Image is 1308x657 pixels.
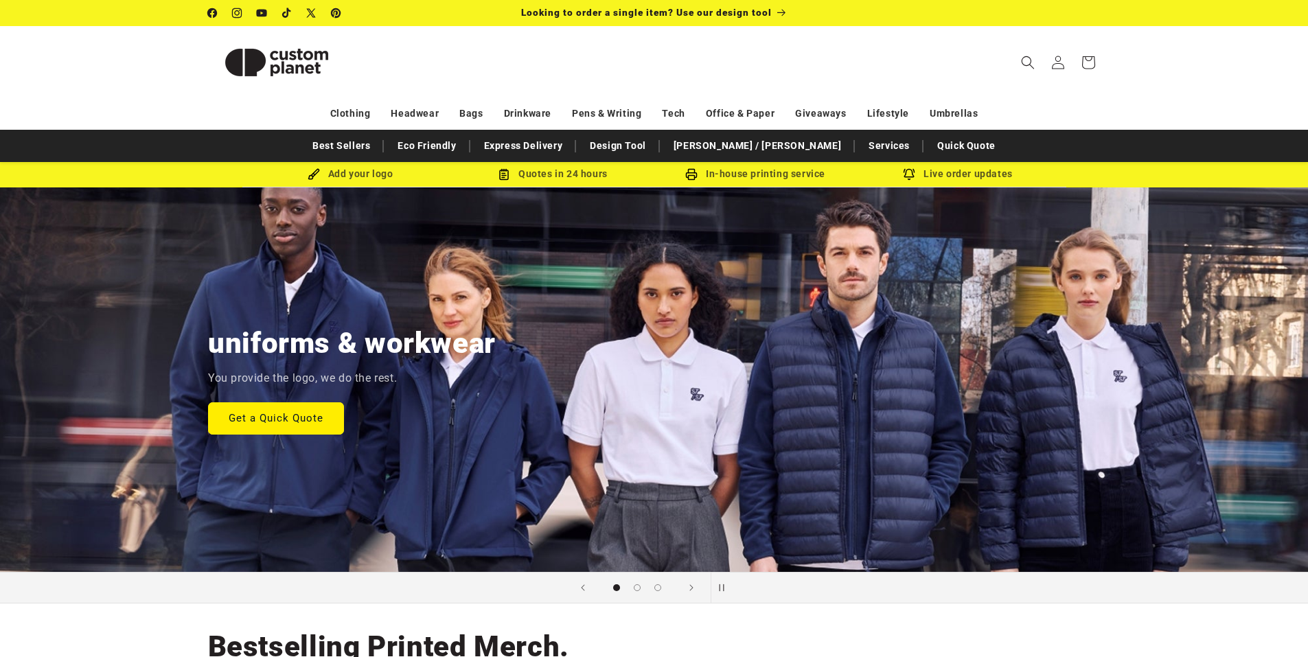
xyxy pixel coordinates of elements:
img: Order Updates Icon [498,168,510,181]
a: Pens & Writing [572,102,641,126]
button: Previous slide [568,573,598,603]
div: Add your logo [249,165,452,183]
button: Load slide 3 of 3 [647,577,668,598]
div: In-house printing service [654,165,857,183]
a: Quick Quote [930,134,1002,158]
img: Brush Icon [308,168,320,181]
a: Services [862,134,917,158]
a: Design Tool [583,134,653,158]
button: Pause slideshow [711,573,741,603]
img: Order updates [903,168,915,181]
a: Headwear [391,102,439,126]
a: Giveaways [795,102,846,126]
img: In-house printing [685,168,698,181]
summary: Search [1013,47,1043,78]
iframe: Chat Widget [1079,509,1308,657]
a: Express Delivery [477,134,570,158]
a: Tech [662,102,685,126]
a: Get a Quick Quote [208,402,344,434]
a: Drinkware [504,102,551,126]
a: Custom Planet [203,26,350,98]
a: Bags [459,102,483,126]
a: Umbrellas [930,102,978,126]
p: You provide the logo, we do the rest. [208,369,397,389]
button: Load slide 1 of 3 [606,577,627,598]
a: [PERSON_NAME] / [PERSON_NAME] [667,134,848,158]
div: Live order updates [857,165,1059,183]
a: Best Sellers [306,134,377,158]
button: Load slide 2 of 3 [627,577,647,598]
button: Next slide [676,573,707,603]
a: Lifestyle [867,102,909,126]
a: Office & Paper [706,102,775,126]
h2: uniforms & workwear [208,325,496,362]
a: Clothing [330,102,371,126]
img: Custom Planet [208,32,345,93]
div: Quotes in 24 hours [452,165,654,183]
span: Looking to order a single item? Use our design tool [521,7,772,18]
a: Eco Friendly [391,134,463,158]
